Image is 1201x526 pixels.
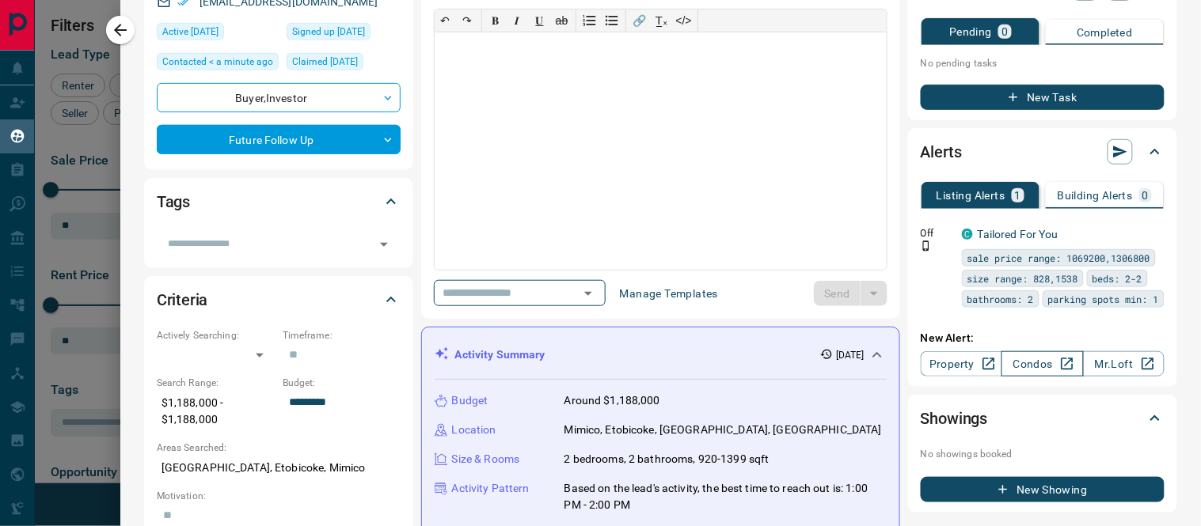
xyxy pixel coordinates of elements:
div: Activity Summary[DATE] [435,340,887,369]
h2: Alerts [921,139,962,165]
div: Future Follow Up [157,125,401,154]
p: Budget: [283,376,401,390]
span: Signed up [DATE] [292,24,365,40]
p: [DATE] [836,348,865,362]
button: 🔗 [629,9,651,32]
span: Active [DATE] [162,24,219,40]
span: Contacted < a minute ago [162,54,273,70]
p: Mimico, Etobicoke, [GEOGRAPHIC_DATA], [GEOGRAPHIC_DATA] [564,422,882,438]
div: condos.ca [962,229,973,240]
p: Location [452,422,496,438]
p: Pending [949,26,992,37]
div: Thu Feb 21 2019 [287,23,401,45]
div: Alerts [921,133,1165,171]
p: Areas Searched: [157,441,401,455]
p: New Alert: [921,330,1165,346]
p: [GEOGRAPHIC_DATA], Etobicoke, Mimico [157,455,401,481]
button: ↶ [435,9,457,32]
p: No showings booked [921,447,1165,461]
p: Building Alerts [1058,190,1133,201]
p: Around $1,188,000 [564,392,660,409]
div: Criteria [157,281,401,319]
button: 𝑰 [507,9,529,32]
p: Activity Summary [455,346,545,363]
button: New Task [921,85,1165,110]
span: size range: 828,1538 [967,271,1078,286]
p: Off [921,226,952,240]
button: New Showing [921,477,1165,502]
div: Showings [921,399,1165,437]
a: Mr.Loft [1083,351,1165,377]
span: sale price range: 1069200,1306800 [967,250,1150,266]
s: ab [556,14,568,27]
p: Budget [452,392,488,409]
p: Activity Pattern [452,480,530,497]
p: Listing Alerts [937,190,1005,201]
p: $1,188,000 - $1,188,000 [157,390,275,433]
span: beds: 2-2 [1093,271,1142,286]
p: 2 bedrooms, 2 bathrooms, 920-1399 sqft [564,451,770,467]
span: 𝐔 [536,14,544,27]
p: Motivation: [157,489,401,503]
div: Sat Oct 11 2025 [157,23,279,45]
div: Wed Oct 15 2025 [157,53,279,75]
p: Completed [1077,27,1133,38]
p: Actively Searching: [157,328,275,342]
p: No pending tasks [921,51,1165,75]
button: Manage Templates [610,281,728,306]
a: Property [921,351,1002,377]
button: Numbered list [579,9,601,32]
p: 0 [1142,190,1149,201]
p: Size & Rooms [452,451,520,467]
button: ↷ [457,9,479,32]
span: parking spots min: 1 [1048,291,1159,307]
span: Claimed [DATE] [292,54,358,70]
div: Tags [157,183,401,221]
button: Open [373,233,395,255]
h2: Tags [157,189,190,214]
button: ab [551,9,573,32]
div: Sat Oct 11 2025 [287,53,401,75]
button: T̲ₓ [651,9,673,32]
p: 1 [1015,190,1021,201]
a: Condos [1001,351,1083,377]
p: 0 [1001,26,1008,37]
h2: Showings [921,406,988,431]
div: split button [814,281,887,306]
p: Search Range: [157,376,275,390]
button: </> [673,9,695,32]
button: Open [577,282,599,305]
div: Buyer , Investor [157,83,401,112]
p: Based on the lead's activity, the best time to reach out is: 1:00 PM - 2:00 PM [564,480,887,513]
p: Timeframe: [283,328,401,342]
span: bathrooms: 2 [967,291,1034,307]
h2: Criteria [157,287,208,312]
a: Tailored For You [978,228,1058,240]
button: Bullet list [601,9,623,32]
svg: Push Notification Only [921,240,932,252]
button: 𝐔 [529,9,551,32]
button: 𝐁 [485,9,507,32]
